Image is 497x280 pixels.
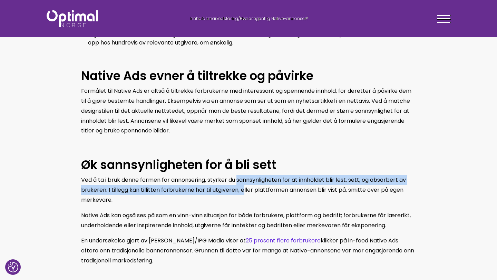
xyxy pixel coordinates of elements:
span: Hva er egentlig Native-annonser? [240,16,308,21]
span: Sponset innhold i nyhetsstrømmen til en nettside (in-feed), for eksempel en nettavis eller en sid... [88,22,410,47]
a: Innholdsmarkedsføring [189,16,238,21]
img: Revisit consent button [8,262,18,272]
span: Formålet til Native Ads er altså å tiltrekke forbrukerne med interessant og spennende innhold, fo... [81,87,411,134]
a: 25 prosent flere forbrukere [246,237,321,244]
button: Samtykkepreferanser [8,262,18,272]
span: Native Ads kan også ses på som en vinn-vinn situasjon for både forbrukere, plattform og bedrift; ... [81,211,411,229]
span: En undersøkelse gjort av [PERSON_NAME]/IPG Media viser at [81,237,246,244]
span: klikker på in-feed Native Ads oftere enn tradisjonelle bannerannonser. Grunnen til dette var for ... [81,237,414,264]
strong: Øk sannsynligheten for å bli sett [81,156,276,173]
div: / [185,16,312,22]
span: Ved å ta i bruk denne formen for annonsering, styrker du sannsynligheten for at innholdet blir le... [81,176,406,204]
img: Optimal Norge [47,10,98,27]
strong: Native Ads evner å tiltrekke og påvirke [81,67,313,84]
